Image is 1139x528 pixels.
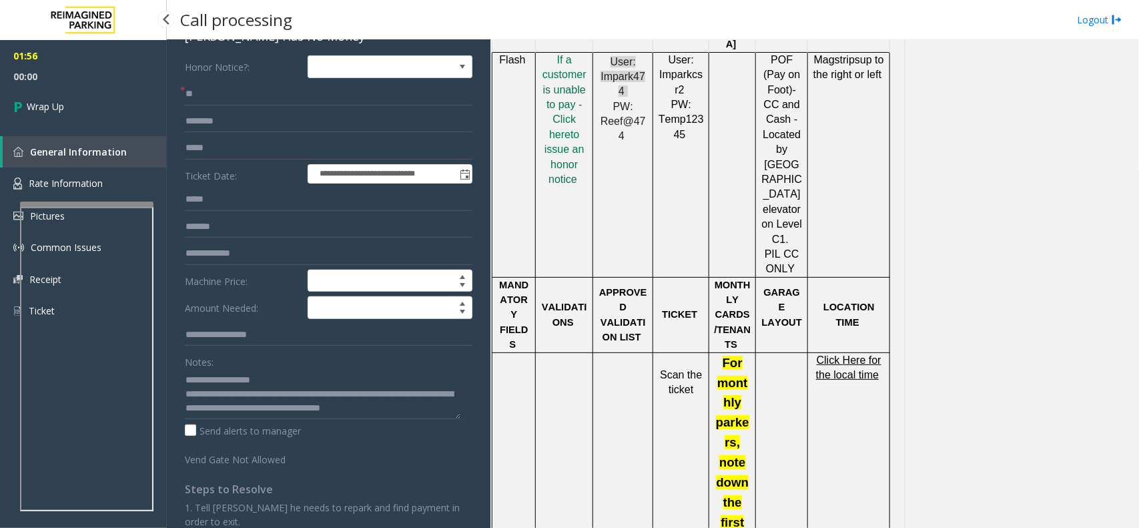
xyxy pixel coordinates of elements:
[564,129,571,140] a: e
[13,212,23,220] img: 'icon'
[181,448,304,467] label: Vend Gate Not Allowed
[816,355,881,380] a: Click Here for the local time
[659,99,704,140] span: PW: Temp12345
[557,55,560,65] a: I
[13,305,22,317] img: 'icon'
[185,424,301,438] label: Send alerts to manager
[764,84,800,125] span: -CC and Cash -
[30,146,127,158] span: General Information
[29,177,103,190] span: Rate Information
[500,54,526,65] span: Flash
[601,101,646,142] span: PW: Reef@474
[660,369,702,395] span: Scan the ticket
[763,129,801,140] span: Located
[13,178,22,190] img: 'icon'
[185,483,472,496] h4: Steps to Resolve
[599,287,647,342] span: APPROVED VALIDATION LIST
[181,164,304,184] label: Ticket Date:
[762,287,802,328] span: GARAGE LAYOUT
[557,54,560,65] span: I
[542,55,587,140] a: f a customer is unable to pay - Click her
[601,56,645,97] span: User: Impark474
[185,350,214,369] label: Notes:
[1112,13,1122,27] img: logout
[499,280,528,350] span: MANDATORY FIELDS
[823,302,875,327] span: LOCATION TIME
[13,242,24,253] img: 'icon'
[173,3,299,36] h3: Call processing
[765,248,799,274] span: PIL CC ONLY
[544,129,585,185] a: to issue an honor notice
[1077,13,1122,27] a: Logout
[457,165,472,184] span: Toggle popup
[763,54,800,95] span: POF (Pay on Foot)
[715,280,751,350] span: MONTHLY CARDS/TENANTS
[13,275,23,284] img: 'icon'
[814,54,835,65] span: Mag
[662,309,697,320] span: TICKET
[762,144,803,244] span: by [GEOGRAPHIC_DATA] elevator on Level C1.
[27,99,64,113] span: Wrap Up
[181,270,304,292] label: Machine Price:
[542,302,587,327] span: VALIDATIONS
[659,54,703,95] span: User: Imparkcsr2
[13,147,23,157] img: 'icon'
[453,308,472,318] span: Decrease value
[453,281,472,292] span: Decrease value
[835,54,860,65] span: strips
[453,297,472,308] span: Increase value
[453,270,472,281] span: Increase value
[181,296,304,319] label: Amount Needed:
[181,55,304,78] label: Honor Notice?:
[3,136,167,168] a: General Information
